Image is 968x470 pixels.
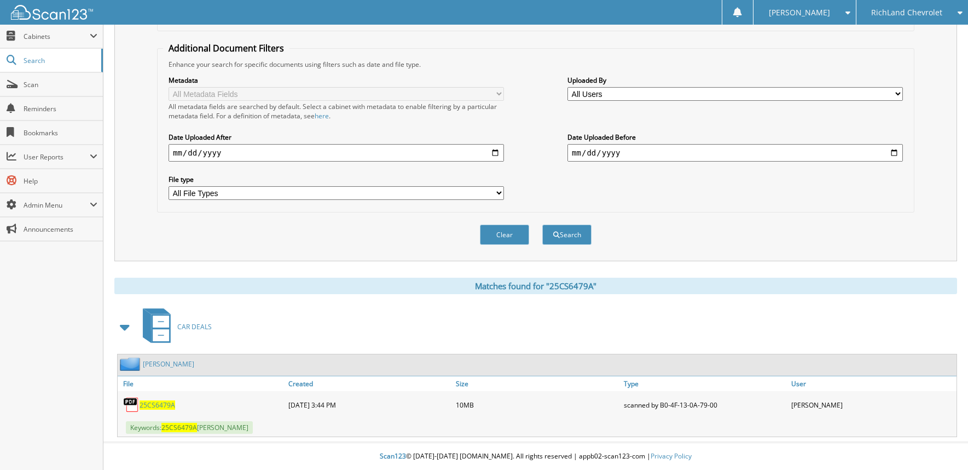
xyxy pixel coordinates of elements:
[163,42,289,54] legend: Additional Document Filters
[163,60,908,69] div: Enhance your search for specific documents using filters such as date and file type.
[567,144,903,162] input: end
[789,394,957,416] div: [PERSON_NAME]
[169,133,504,142] label: Date Uploaded After
[24,104,97,113] span: Reminders
[453,394,621,416] div: 10MB
[315,111,329,121] a: here
[24,128,97,137] span: Bookmarks
[24,225,97,234] span: Announcements
[140,400,175,410] a: 25CS6479A
[621,376,789,391] a: Type
[169,76,504,85] label: Metadata
[169,144,504,162] input: start
[286,376,454,391] a: Created
[789,376,957,391] a: User
[169,175,504,184] label: File type
[453,376,621,391] a: Size
[24,80,97,89] span: Scan
[114,278,957,294] div: Matches found for "25CS6479A"
[126,421,253,434] span: Keywords: [PERSON_NAME]
[871,9,942,16] span: RichLand Chevrolet
[143,359,194,369] a: [PERSON_NAME]
[123,397,140,413] img: PDF.png
[286,394,454,416] div: [DATE] 3:44 PM
[621,394,789,416] div: scanned by B0-4F-13-0A-79-00
[103,443,968,470] div: © [DATE]-[DATE] [DOMAIN_NAME]. All rights reserved | appb02-scan123-com |
[118,376,286,391] a: File
[169,102,504,121] div: All metadata fields are searched by default. Select a cabinet with metadata to enable filtering b...
[24,200,90,210] span: Admin Menu
[136,305,212,348] a: CAR DEALS
[161,423,197,432] span: 25CS6479A
[567,133,903,142] label: Date Uploaded Before
[567,76,903,85] label: Uploaded By
[24,56,96,65] span: Search
[24,152,90,162] span: User Reports
[177,322,212,331] span: CAR DEALS
[651,451,692,461] a: Privacy Policy
[120,357,143,371] img: folder2.png
[11,5,93,20] img: scan123-logo-white.svg
[24,176,97,186] span: Help
[769,9,830,16] span: [PERSON_NAME]
[24,32,90,41] span: Cabinets
[542,225,592,245] button: Search
[480,225,529,245] button: Clear
[380,451,406,461] span: Scan123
